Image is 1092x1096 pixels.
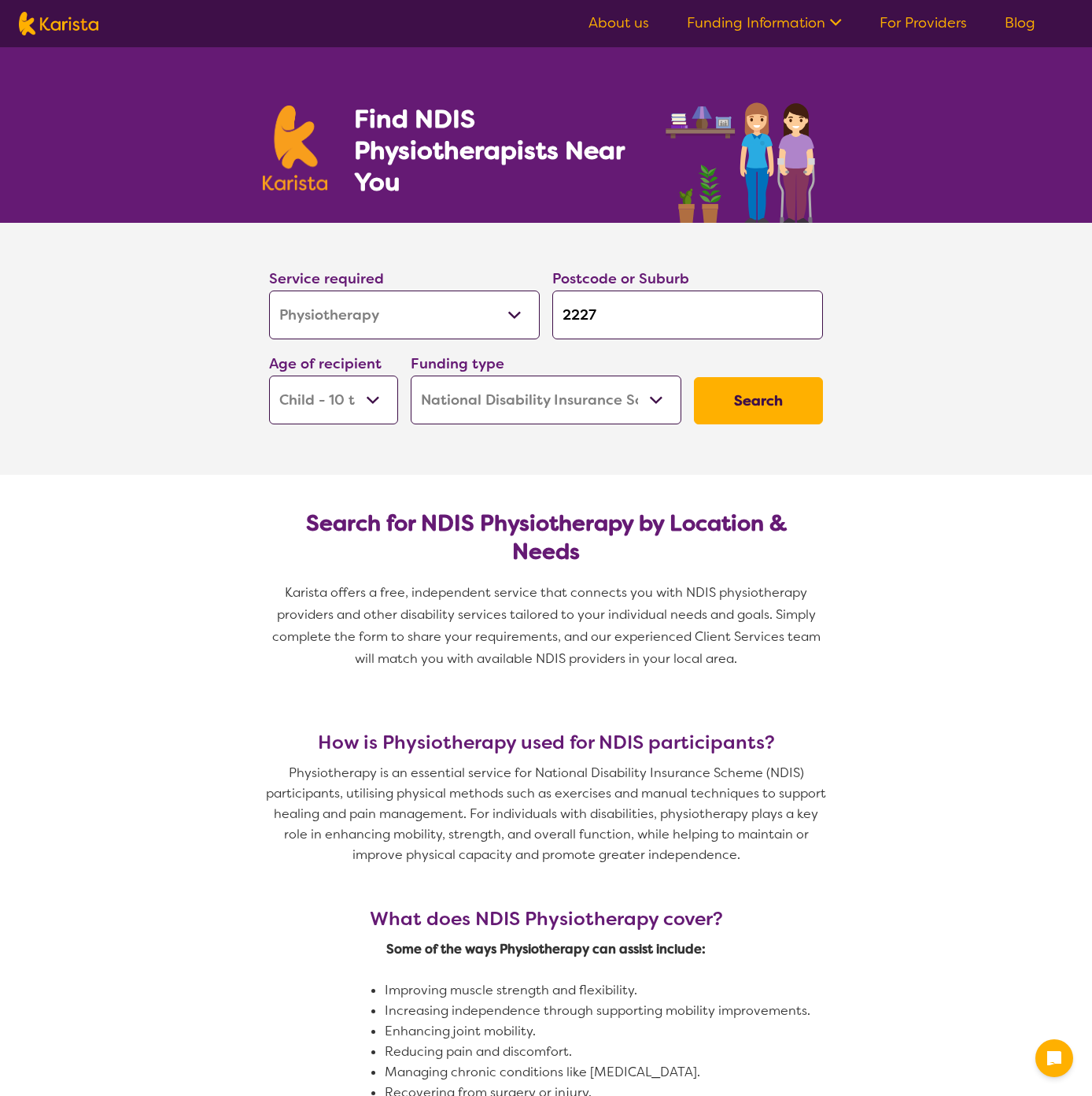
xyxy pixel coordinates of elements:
p: Physiotherapy is an essential service for National Disability Insurance Scheme (NDIS) participant... [263,763,829,865]
p: Karista offers a free, independent service that connects you with NDIS physiotherapy providers an... [263,582,829,670]
label: Postcode or Suburb [552,269,689,288]
input: Type [552,291,823,339]
span: Some of the ways Physiotherapy can assist include: [386,941,706,957]
label: Funding type [411,354,504,373]
li: Improving muscle strength and flexibility. [385,980,913,1001]
h3: How is Physiotherapy used for NDIS participants? [263,731,829,753]
li: Reducing pain and discomfort. [385,1042,913,1062]
label: Age of recipient [269,354,382,373]
img: physiotherapy [661,85,829,223]
h1: Find NDIS Physiotherapists Near You [354,103,645,198]
img: Karista logo [19,12,98,35]
a: About us [588,13,649,32]
a: Blog [1005,13,1035,32]
h3: What does NDIS Physiotherapy cover? [282,908,810,930]
img: Karista logo [263,106,327,191]
li: Enhancing joint mobility. [385,1021,913,1042]
a: For Providers [880,13,967,32]
h2: Search for NDIS Physiotherapy by Location & Needs [282,509,810,566]
li: Managing chronic conditions like [MEDICAL_DATA]. [385,1062,913,1083]
label: Service required [269,269,384,288]
a: Funding Information [687,13,842,32]
li: Increasing independence through supporting mobility improvements. [385,1001,913,1021]
button: Search [694,377,823,424]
